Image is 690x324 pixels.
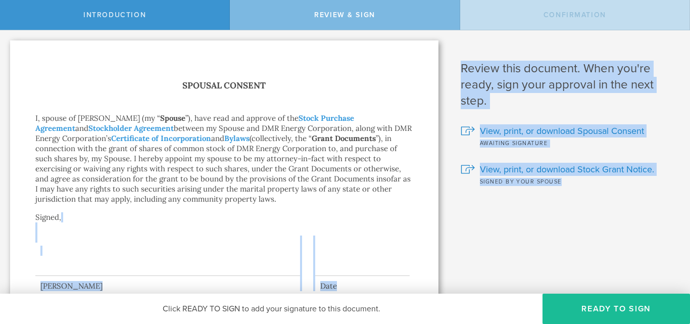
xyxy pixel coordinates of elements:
[83,11,146,19] span: Introduction
[461,137,675,148] div: Awaiting signature
[160,113,185,123] strong: Spouse
[315,281,410,291] div: Date
[480,163,654,176] span: View, print, or download Stock Grant Notice.
[35,212,413,243] p: Signed,
[35,113,413,204] p: I, spouse of [PERSON_NAME] (my “ ”), have read and approve of the and between my Spouse and DMR E...
[314,11,375,19] span: Review & Sign
[543,294,690,324] button: Ready to Sign
[163,304,380,314] span: Click READY TO SIGN to add your signature to this document.
[312,133,376,143] strong: Grant Documents
[35,78,413,93] h1: Spousal Consent
[35,281,300,291] div: [PERSON_NAME]
[461,61,675,109] h1: Review this document. When you're ready, sign your approval in the next step.
[544,11,606,19] span: Confirmation
[111,133,211,143] a: Certificate of Incorporation
[224,133,250,143] a: Bylaws
[480,124,644,137] span: View, print, or download Spousal Consent
[88,123,174,133] a: Stockholder Agreement
[639,245,690,294] iframe: Chat Widget
[35,113,354,133] a: Stock Purchase Agreement
[461,176,675,186] div: Signed by your spouse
